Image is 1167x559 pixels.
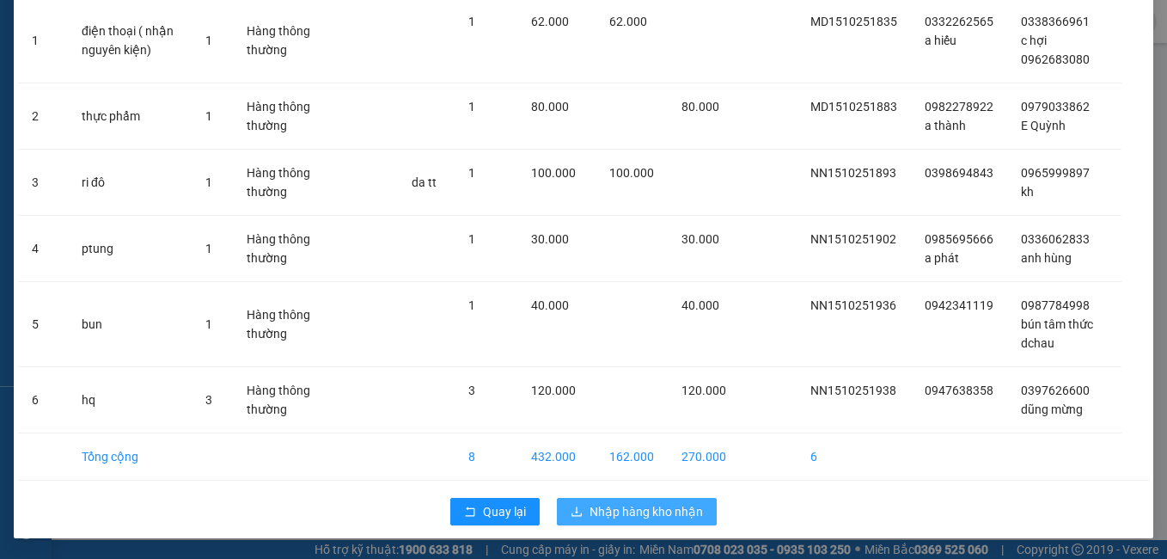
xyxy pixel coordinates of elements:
span: a phát [925,251,959,265]
td: 2 [18,83,68,150]
span: 3 [468,384,475,397]
span: 0332262565 [925,15,993,28]
td: 5 [18,282,68,367]
span: 80.000 [531,100,569,114]
button: rollbackQuay lại [450,498,540,525]
td: Hàng thông thường [233,150,331,216]
td: 270.000 [668,433,740,481]
span: c hợi 0962683080 [1021,34,1090,66]
span: kh [1021,185,1034,199]
button: downloadNhập hàng kho nhận [557,498,717,525]
span: 0947638358 [925,384,993,397]
span: NN1510251902 [810,232,896,246]
span: 40.000 [681,298,719,312]
span: 1 [205,109,212,123]
span: 0338366961 [1021,15,1090,28]
span: anh hùng [1021,251,1072,265]
td: Hàng thông thường [233,367,331,433]
td: Hàng thông thường [233,83,331,150]
span: NN1510251936 [810,298,896,312]
span: rollback [464,506,476,519]
span: 1 [205,317,212,331]
span: MD1510251835 [810,15,897,28]
span: 1 [205,175,212,189]
td: 3 [18,150,68,216]
td: 6 [18,367,68,433]
span: 0979033862 [1021,100,1090,114]
td: thực phẩm [68,83,192,150]
span: 62.000 [531,15,569,28]
span: 40.000 [531,298,569,312]
span: 1 [468,166,475,180]
span: NN1510251893 [810,166,896,180]
span: [GEOGRAPHIC_DATA], [GEOGRAPHIC_DATA] ↔ [GEOGRAPHIC_DATA] [24,73,151,132]
td: 432.000 [517,433,596,481]
span: 80.000 [681,100,719,114]
span: 0985695666 [925,232,993,246]
span: 120.000 [531,384,576,397]
img: logo [9,93,21,178]
span: 0987784998 [1021,298,1090,312]
span: MD1510251883 [810,100,897,114]
span: 62.000 [609,15,647,28]
span: 0965999897 [1021,166,1090,180]
span: 0397626600 [1021,384,1090,397]
td: 4 [18,216,68,282]
span: Quay lại [483,502,526,521]
td: ri đô [68,150,192,216]
span: 1 [468,232,475,246]
td: ptung [68,216,192,282]
span: dũng mừng [1021,402,1083,416]
td: Hàng thông thường [233,216,331,282]
span: NN1510251938 [810,384,896,397]
span: 120.000 [681,384,726,397]
span: 1 [205,242,212,255]
td: 8 [455,433,517,481]
span: 100.000 [531,166,576,180]
td: Tổng cộng [68,433,192,481]
td: 6 [797,433,911,481]
td: 162.000 [596,433,668,481]
span: 1 [205,34,212,47]
span: download [571,506,583,519]
span: 30.000 [531,232,569,246]
span: 0942341119 [925,298,993,312]
strong: CHUYỂN PHÁT NHANH AN PHÚ QUÝ [26,14,150,70]
td: bun [68,282,192,367]
span: 1 [468,100,475,114]
span: Nhập hàng kho nhận [590,502,703,521]
span: 1 [468,298,475,312]
span: 0398694843 [925,166,993,180]
td: Hàng thông thường [233,282,331,367]
span: 1 [468,15,475,28]
span: E Quỳnh [1021,119,1066,132]
span: bún tâm thức dchau [1021,317,1093,350]
span: 100.000 [609,166,654,180]
span: 3 [205,393,212,407]
span: a hiếu [925,34,956,47]
span: 0982278922 [925,100,993,114]
span: da tt [412,175,437,189]
span: a thành [925,119,966,132]
td: hq [68,367,192,433]
span: 0336062833 [1021,232,1090,246]
span: 30.000 [681,232,719,246]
